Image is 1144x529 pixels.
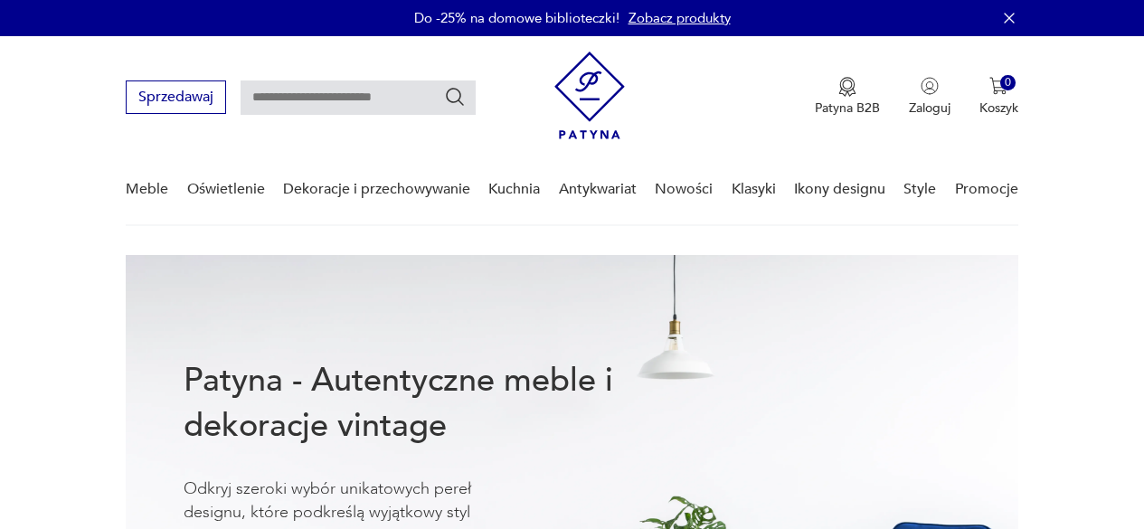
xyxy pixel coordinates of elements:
[184,358,665,449] h1: Patyna - Autentyczne meble i dekoracje vintage
[444,86,466,108] button: Szukaj
[126,80,226,114] button: Sprzedawaj
[187,155,265,224] a: Oświetlenie
[732,155,776,224] a: Klasyki
[838,77,856,97] img: Ikona medalu
[1000,75,1016,90] div: 0
[815,99,880,117] p: Patyna B2B
[554,52,625,139] img: Patyna - sklep z meblami i dekoracjami vintage
[815,77,880,117] button: Patyna B2B
[979,99,1018,117] p: Koszyk
[283,155,470,224] a: Dekoracje i przechowywanie
[794,155,885,224] a: Ikony designu
[815,77,880,117] a: Ikona medaluPatyna B2B
[629,9,731,27] a: Zobacz produkty
[559,155,637,224] a: Antykwariat
[909,99,950,117] p: Zaloguj
[955,155,1018,224] a: Promocje
[989,77,1007,95] img: Ikona koszyka
[126,155,168,224] a: Meble
[126,92,226,105] a: Sprzedawaj
[488,155,540,224] a: Kuchnia
[921,77,939,95] img: Ikonka użytkownika
[979,77,1018,117] button: 0Koszyk
[909,77,950,117] button: Zaloguj
[903,155,936,224] a: Style
[655,155,713,224] a: Nowości
[414,9,619,27] p: Do -25% na domowe biblioteczki!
